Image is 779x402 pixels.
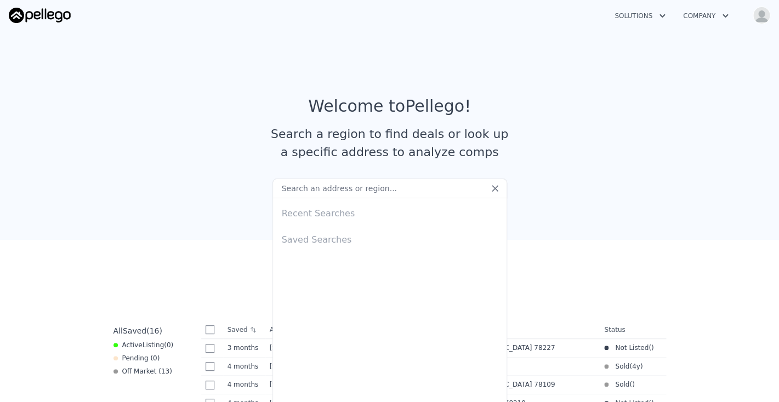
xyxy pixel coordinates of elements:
[113,354,160,363] div: Pending ( 0 )
[228,343,261,352] time: 2025-06-04 00:19
[277,225,502,251] div: Saved Searches
[277,198,502,225] div: Recent Searches
[609,362,632,371] span: Sold (
[228,380,261,389] time: 2025-05-22 06:36
[267,125,513,161] div: Search a region to find deals or look up a specific address to analyze comps
[640,362,643,371] span: )
[113,367,172,376] div: Off Market ( 13 )
[270,363,390,370] span: [STREET_ADDRESS][PERSON_NAME]
[223,321,265,338] th: Saved
[632,362,640,371] time: 2021-05-12 15:42
[270,344,390,352] span: [STREET_ADDRESS][PERSON_NAME]
[265,321,600,339] th: Address
[609,343,651,352] span: Not Listed (
[753,7,770,24] img: avatar
[9,8,71,23] img: Pellego
[109,275,670,295] div: Saved Properties
[606,6,674,26] button: Solutions
[123,326,146,335] span: Saved
[460,381,555,388] span: , [GEOGRAPHIC_DATA] 78109
[600,321,666,339] th: Status
[272,179,507,198] input: Search an address or region...
[632,380,635,389] span: )
[143,341,164,349] span: Listing
[113,325,162,336] div: All ( 16 )
[122,341,174,349] span: Active ( 0 )
[460,344,555,352] span: , [GEOGRAPHIC_DATA] 78227
[609,380,632,389] span: Sold (
[674,6,737,26] button: Company
[228,362,261,371] time: 2025-05-23 16:10
[270,381,390,388] span: [STREET_ADDRESS][PERSON_NAME]
[651,343,654,352] span: )
[308,96,471,116] div: Welcome to Pellego !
